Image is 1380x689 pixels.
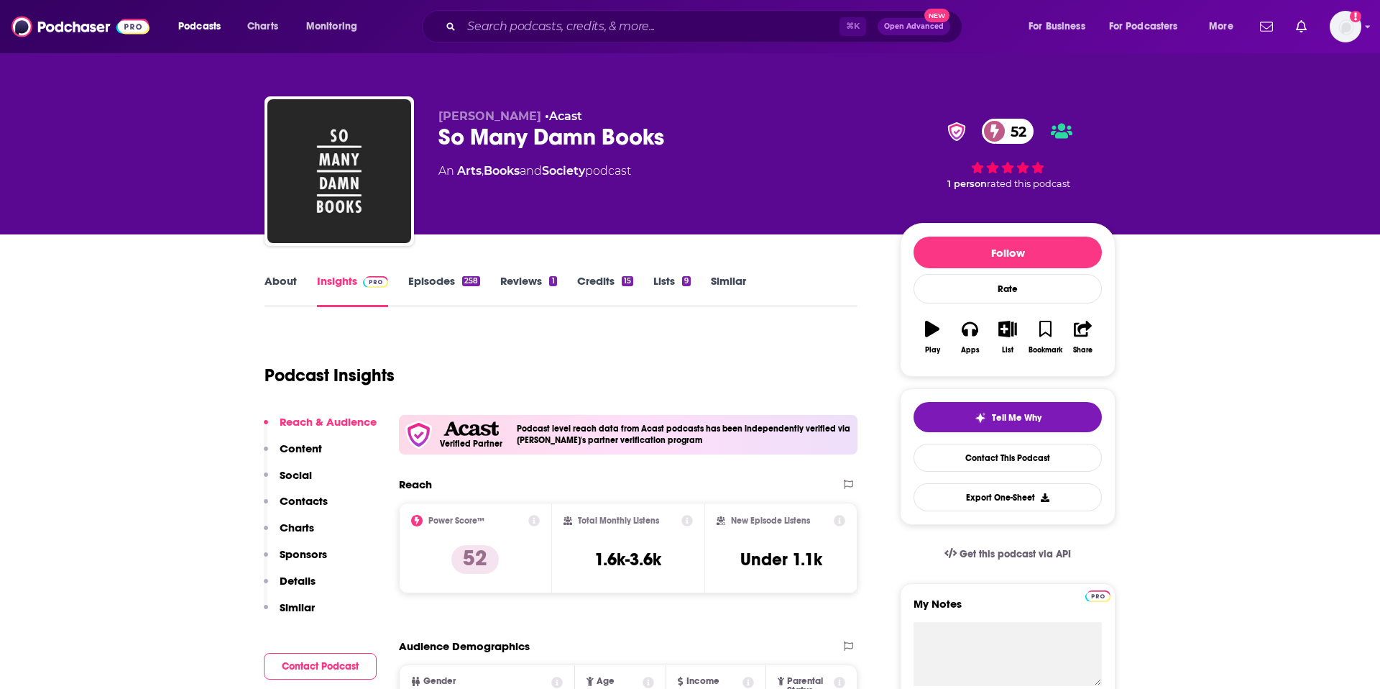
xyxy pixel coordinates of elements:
[267,99,411,243] img: So Many Damn Books
[1330,11,1361,42] button: Show profile menu
[484,164,520,178] a: Books
[914,444,1102,472] a: Contact This Podcast
[280,521,314,534] p: Charts
[549,109,582,123] a: Acast
[1109,17,1178,37] span: For Podcasters
[296,15,376,38] button: open menu
[947,178,987,189] span: 1 person
[914,274,1102,304] div: Rate
[992,412,1041,424] span: Tell Me Why
[438,163,631,180] div: An podcast
[549,276,556,286] div: 1
[264,574,316,601] button: Details
[961,346,980,355] div: Apps
[264,365,395,386] h1: Podcast Insights
[461,15,839,38] input: Search podcasts, credits, & more...
[960,548,1071,560] span: Get this podcast via API
[405,421,433,449] img: verfied icon
[1064,311,1102,363] button: Share
[975,412,986,424] img: tell me why sparkle
[264,494,328,521] button: Contacts
[987,178,1070,189] span: rated this podcast
[264,653,377,680] button: Contact Podcast
[1002,346,1013,355] div: List
[11,13,149,40] img: Podchaser - Follow, Share and Rate Podcasts
[1330,11,1361,42] span: Logged in as ldigiovine
[578,516,659,526] h2: Total Monthly Listens
[247,17,278,37] span: Charts
[436,10,976,43] div: Search podcasts, credits, & more...
[264,468,312,495] button: Social
[280,574,316,588] p: Details
[280,468,312,482] p: Social
[622,276,633,286] div: 15
[1254,14,1279,39] a: Show notifications dropdown
[1029,17,1085,37] span: For Business
[264,442,322,468] button: Content
[306,17,357,37] span: Monitoring
[878,18,950,35] button: Open AdvancedNew
[933,537,1082,572] a: Get this podcast via API
[594,549,661,570] h3: 1.6k-3.6k
[1026,311,1064,363] button: Bookmark
[1100,15,1199,38] button: open menu
[1209,17,1233,37] span: More
[1350,11,1361,22] svg: Add a profile image
[500,274,556,307] a: Reviews1
[238,15,287,38] a: Charts
[951,311,988,363] button: Apps
[914,237,1102,268] button: Follow
[1073,346,1092,355] div: Share
[280,494,328,508] p: Contacts
[280,601,315,614] p: Similar
[457,164,482,178] a: Arts
[440,439,502,448] h5: Verified Partner
[989,311,1026,363] button: List
[168,15,239,38] button: open menu
[399,478,432,491] h2: Reach
[1290,14,1312,39] a: Show notifications dropdown
[280,415,377,429] p: Reach & Audience
[711,274,746,307] a: Similar
[1085,590,1110,602] img: Podchaser Pro
[482,164,484,178] span: ,
[542,164,585,178] a: Society
[943,122,970,141] img: verified Badge
[264,415,377,442] button: Reach & Audience
[982,119,1034,144] a: 52
[178,17,221,37] span: Podcasts
[914,311,951,363] button: Play
[914,402,1102,432] button: tell me why sparkleTell Me Why
[264,547,327,574] button: Sponsors
[1199,15,1251,38] button: open menu
[731,516,810,526] h2: New Episode Listens
[577,274,633,307] a: Credits15
[884,23,944,30] span: Open Advanced
[408,274,480,307] a: Episodes258
[1330,11,1361,42] img: User Profile
[264,601,315,627] button: Similar
[264,521,314,547] button: Charts
[653,274,691,307] a: Lists9
[317,274,388,307] a: InsightsPodchaser Pro
[924,9,950,22] span: New
[597,677,615,686] span: Age
[462,276,480,286] div: 258
[280,547,327,561] p: Sponsors
[1018,15,1103,38] button: open menu
[996,119,1034,144] span: 52
[900,109,1115,199] div: verified Badge52 1 personrated this podcast
[1085,588,1110,602] a: Pro website
[517,424,852,445] h4: Podcast level reach data from Acast podcasts has been independently verified via [PERSON_NAME]'s ...
[443,421,498,437] img: Acast
[280,442,322,455] p: Content
[925,346,940,355] div: Play
[451,545,499,574] p: 52
[428,516,484,526] h2: Power Score™
[686,677,719,686] span: Income
[1029,346,1062,355] div: Bookmark
[423,677,456,686] span: Gender
[363,276,388,288] img: Podchaser Pro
